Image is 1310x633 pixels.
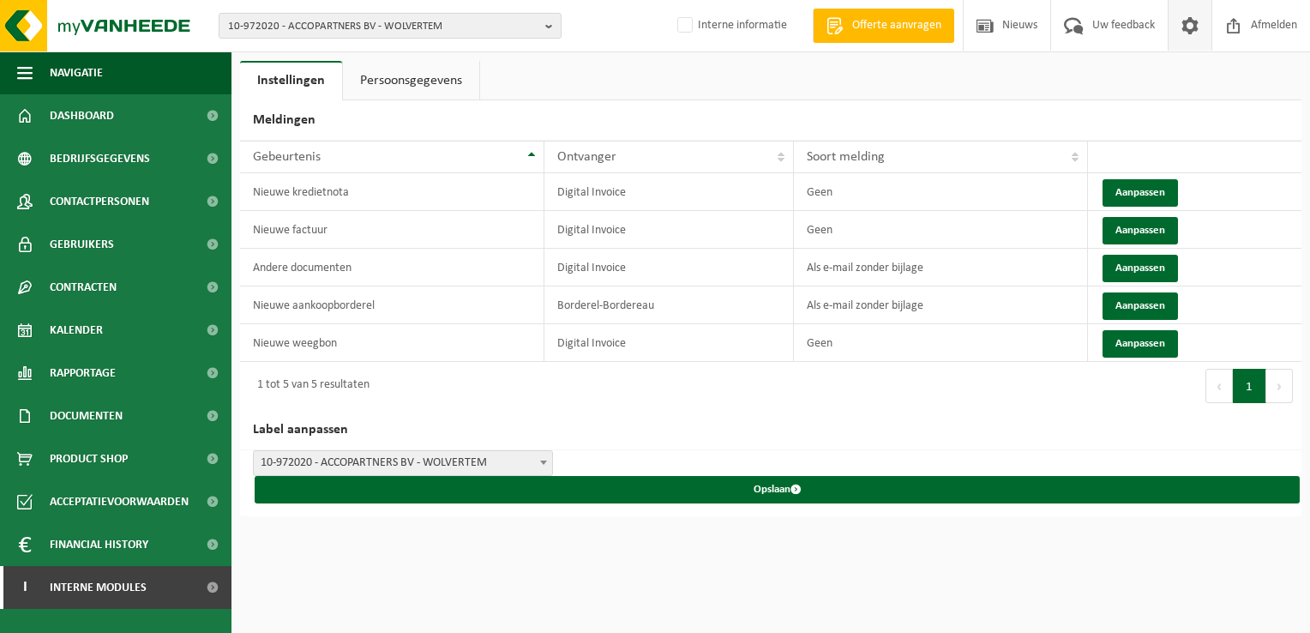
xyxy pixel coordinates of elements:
span: 10-972020 - ACCOPARTNERS BV - WOLVERTEM [228,14,538,39]
td: Als e-mail zonder bijlage [794,249,1088,286]
span: Interne modules [50,566,147,609]
button: 1 [1233,369,1266,403]
span: Acceptatievoorwaarden [50,480,189,523]
span: Dashboard [50,94,114,137]
button: Previous [1205,369,1233,403]
span: Rapportage [50,352,116,395]
td: Als e-mail zonder bijlage [794,286,1088,324]
span: I [17,566,33,609]
td: Digital Invoice [544,324,795,362]
span: Financial History [50,523,148,566]
button: Opslaan [255,476,1300,503]
span: Soort melding [807,150,885,164]
h2: Meldingen [240,100,1301,141]
span: Kalender [50,309,103,352]
td: Nieuwe weegbon [240,324,544,362]
span: Ontvanger [557,150,616,164]
span: 10-972020 - ACCOPARTNERS BV - WOLVERTEM [254,451,552,475]
td: Geen [794,211,1088,249]
span: Gebeurtenis [253,150,321,164]
span: Product Shop [50,437,128,480]
td: Andere documenten [240,249,544,286]
td: Digital Invoice [544,173,795,211]
button: 10-972020 - ACCOPARTNERS BV - WOLVERTEM [219,13,562,39]
span: Offerte aanvragen [848,17,946,34]
span: Navigatie [50,51,103,94]
span: Contracten [50,266,117,309]
td: Digital Invoice [544,211,795,249]
td: Geen [794,324,1088,362]
td: Borderel-Bordereau [544,286,795,324]
td: Nieuwe kredietnota [240,173,544,211]
td: Geen [794,173,1088,211]
a: Instellingen [240,61,342,100]
button: Aanpassen [1103,179,1178,207]
label: Interne informatie [674,13,787,39]
a: Offerte aanvragen [813,9,954,43]
span: Documenten [50,395,123,437]
span: Gebruikers [50,223,114,266]
button: Aanpassen [1103,330,1178,358]
span: 10-972020 - ACCOPARTNERS BV - WOLVERTEM [253,450,553,476]
td: Nieuwe factuur [240,211,544,249]
button: Aanpassen [1103,255,1178,282]
span: Contactpersonen [50,180,149,223]
button: Aanpassen [1103,292,1178,320]
td: Nieuwe aankoopborderel [240,286,544,324]
div: 1 tot 5 van 5 resultaten [249,371,370,401]
span: Bedrijfsgegevens [50,137,150,180]
button: Aanpassen [1103,217,1178,244]
td: Digital Invoice [544,249,795,286]
h2: Label aanpassen [240,410,1301,450]
button: Next [1266,369,1293,403]
a: Persoonsgegevens [343,61,479,100]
